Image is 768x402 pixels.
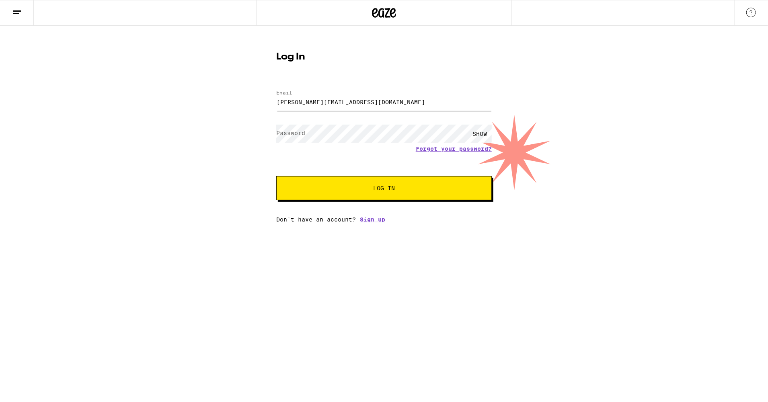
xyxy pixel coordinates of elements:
[416,146,492,152] a: Forgot your password?
[276,93,492,111] input: Email
[468,125,492,143] div: SHOW
[276,216,492,223] div: Don't have an account?
[373,185,395,191] span: Log In
[276,52,492,62] h1: Log In
[276,90,292,95] label: Email
[5,6,58,12] span: Hi. Need any help?
[276,176,492,200] button: Log In
[360,216,385,223] a: Sign up
[276,130,305,136] label: Password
